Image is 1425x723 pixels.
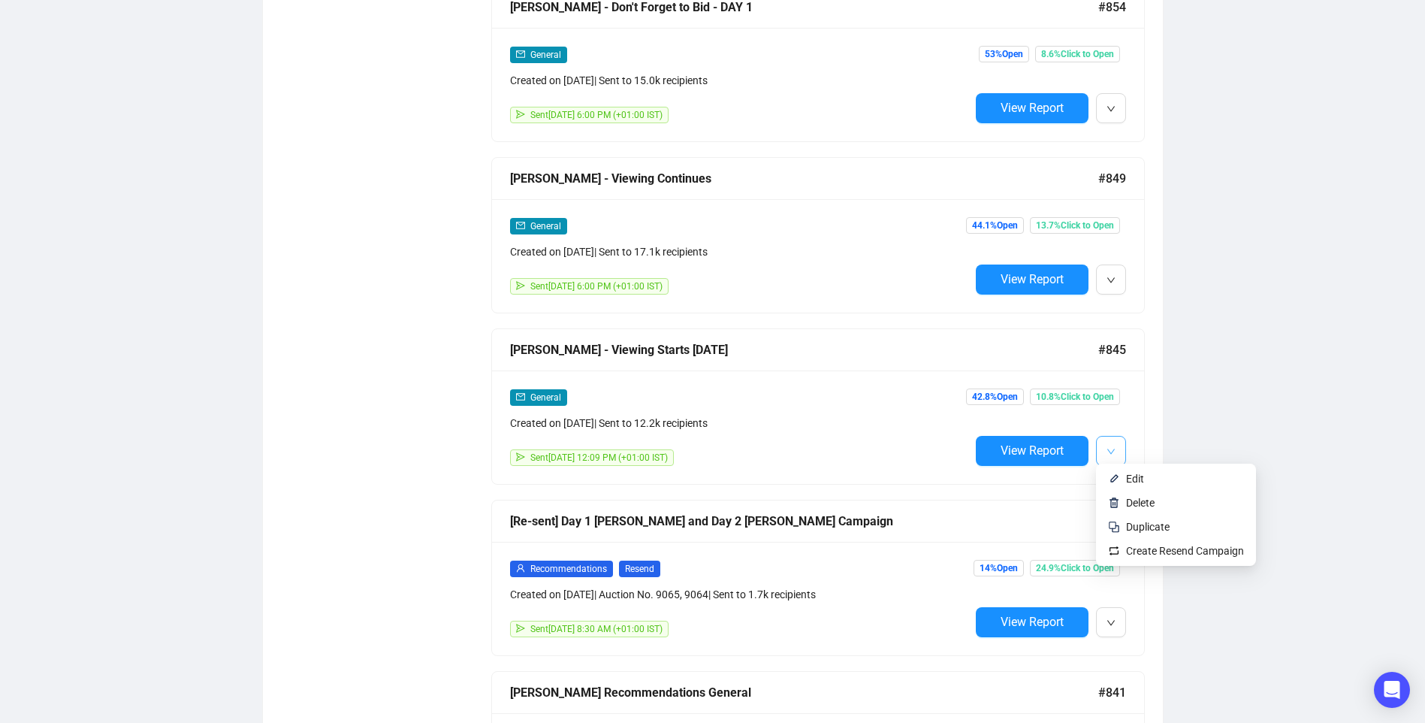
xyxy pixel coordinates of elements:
[1030,560,1120,576] span: 24.9% Click to Open
[491,157,1145,313] a: [PERSON_NAME] - Viewing Continues#849mailGeneralCreated on [DATE]| Sent to 17.1k recipientssendSe...
[1035,46,1120,62] span: 8.6% Click to Open
[619,561,660,577] span: Resend
[974,560,1024,576] span: 14% Open
[1126,521,1170,533] span: Duplicate
[510,340,1098,359] div: [PERSON_NAME] - Viewing Starts [DATE]
[516,110,525,119] span: send
[516,221,525,230] span: mail
[491,328,1145,485] a: [PERSON_NAME] - Viewing Starts [DATE]#845mailGeneralCreated on [DATE]| Sent to 12.2k recipientsse...
[1126,473,1144,485] span: Edit
[976,265,1088,295] button: View Report
[1030,217,1120,234] span: 13.7% Click to Open
[510,683,1098,702] div: [PERSON_NAME] Recommendations General
[1001,615,1064,629] span: View Report
[1001,272,1064,286] span: View Report
[966,217,1024,234] span: 44.1% Open
[516,50,525,59] span: mail
[1106,104,1116,113] span: down
[1098,340,1126,359] span: #845
[491,500,1145,656] a: [Re-sent] Day 1 [PERSON_NAME] and Day 2 [PERSON_NAME] Campaign#842userRecommendationsResendCreate...
[530,392,561,403] span: General
[1106,447,1116,456] span: down
[1126,497,1155,509] span: Delete
[530,110,663,120] span: Sent [DATE] 6:00 PM (+01:00 IST)
[1030,389,1120,405] span: 10.8% Click to Open
[976,93,1088,123] button: View Report
[1108,545,1120,557] img: retweet.svg
[1106,276,1116,285] span: down
[530,50,561,60] span: General
[976,607,1088,637] button: View Report
[1098,683,1126,702] span: #841
[1108,473,1120,485] img: svg+xml;base64,PHN2ZyB4bWxucz0iaHR0cDovL3d3dy53My5vcmcvMjAwMC9zdmciIHhtbG5zOnhsaW5rPSJodHRwOi8vd3...
[979,46,1029,62] span: 53% Open
[516,564,525,573] span: user
[516,281,525,290] span: send
[1106,619,1116,628] span: down
[510,72,970,89] div: Created on [DATE] | Sent to 15.0k recipients
[510,586,970,603] div: Created on [DATE] | Auction No. 9065, 9064 | Sent to 1.7k recipients
[510,512,1098,531] div: [Re-sent] Day 1 [PERSON_NAME] and Day 2 [PERSON_NAME] Campaign
[1108,521,1120,533] img: svg+xml;base64,PHN2ZyB4bWxucz0iaHR0cDovL3d3dy53My5vcmcvMjAwMC9zdmciIHdpZHRoPSIyNCIgaGVpZ2h0PSIyNC...
[516,452,525,461] span: send
[1108,497,1120,509] img: svg+xml;base64,PHN2ZyB4bWxucz0iaHR0cDovL3d3dy53My5vcmcvMjAwMC9zdmciIHhtbG5zOnhsaW5rPSJodHRwOi8vd3...
[530,564,607,574] span: Recommendations
[1374,672,1410,708] div: Open Intercom Messenger
[530,221,561,231] span: General
[1001,443,1064,458] span: View Report
[1098,169,1126,188] span: #849
[966,389,1024,405] span: 42.8% Open
[516,624,525,633] span: send
[530,452,668,463] span: Sent [DATE] 12:09 PM (+01:00 IST)
[510,169,1098,188] div: [PERSON_NAME] - Viewing Continues
[1001,101,1064,115] span: View Report
[516,392,525,401] span: mail
[1126,545,1244,557] span: Create Resend Campaign
[530,624,663,634] span: Sent [DATE] 8:30 AM (+01:00 IST)
[530,281,663,292] span: Sent [DATE] 6:00 PM (+01:00 IST)
[976,436,1088,466] button: View Report
[510,244,970,260] div: Created on [DATE] | Sent to 17.1k recipients
[510,415,970,431] div: Created on [DATE] | Sent to 12.2k recipients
